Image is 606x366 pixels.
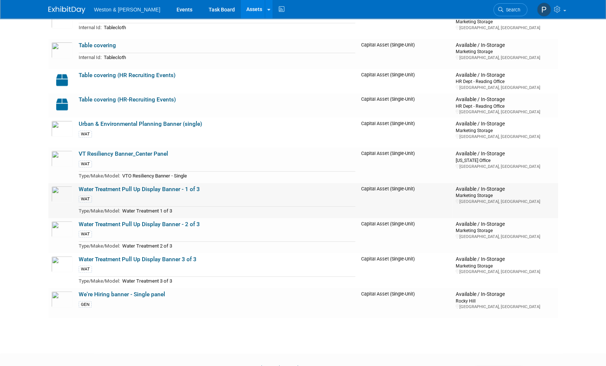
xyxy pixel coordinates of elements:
[503,7,520,13] span: Search
[455,85,555,90] div: [GEOGRAPHIC_DATA], [GEOGRAPHIC_DATA]
[455,304,555,310] div: [GEOGRAPHIC_DATA], [GEOGRAPHIC_DATA]
[455,42,555,49] div: Available / In-Storage
[455,78,555,84] div: HR Dept - Reading Office
[358,69,453,93] td: Capital Asset (Single-Unit)
[102,53,355,62] td: Tablecloth
[493,3,527,16] a: Search
[358,288,453,318] td: Capital Asset (Single-Unit)
[79,207,120,215] td: Type/Make/Model:
[455,157,555,163] div: [US_STATE] Office
[455,199,555,204] div: [GEOGRAPHIC_DATA], [GEOGRAPHIC_DATA]
[455,127,555,134] div: Marketing Storage
[79,186,200,193] a: Water Treatment Pull Up Display Banner - 1 of 3
[455,298,555,304] div: Rocky Hill
[455,256,555,263] div: Available / In-Storage
[455,227,555,234] div: Marketing Storage
[358,39,453,69] td: Capital Asset (Single-Unit)
[79,301,92,308] div: GEN
[455,48,555,55] div: Marketing Storage
[455,18,555,25] div: Marketing Storage
[120,242,355,250] td: Water Treatment 2 of 3
[79,231,92,238] div: WAT
[537,3,551,17] img: Patrick Yeo
[79,131,92,138] div: WAT
[94,7,160,13] span: Weston & [PERSON_NAME]
[358,218,453,253] td: Capital Asset (Single-Unit)
[455,103,555,109] div: HR Dept - Reading Office
[79,221,200,228] a: Water Treatment Pull Up Display Banner - 2 of 3
[455,72,555,79] div: Available / In-Storage
[455,186,555,193] div: Available / In-Storage
[102,23,355,32] td: Tablecloth
[79,42,116,49] a: Table covering
[51,96,73,113] img: Capital-Asset-Icon-2.png
[455,96,555,103] div: Available / In-Storage
[51,72,73,88] img: Capital-Asset-Icon-2.png
[455,291,555,298] div: Available / In-Storage
[455,269,555,274] div: [GEOGRAPHIC_DATA], [GEOGRAPHIC_DATA]
[455,151,555,157] div: Available / In-Storage
[455,263,555,269] div: Marketing Storage
[358,183,453,218] td: Capital Asset (Single-Unit)
[455,134,555,139] div: [GEOGRAPHIC_DATA], [GEOGRAPHIC_DATA]
[79,266,92,273] div: WAT
[455,234,555,239] div: [GEOGRAPHIC_DATA], [GEOGRAPHIC_DATA]
[120,277,355,285] td: Water Treatment 3 of 3
[358,253,453,288] td: Capital Asset (Single-Unit)
[455,121,555,127] div: Available / In-Storage
[120,171,355,180] td: VTO Resiliency Banner - Single
[79,242,120,250] td: Type/Make/Model:
[79,23,102,32] td: Internal Id:
[358,9,453,39] td: Capital Asset (Single-Unit)
[358,148,453,183] td: Capital Asset (Single-Unit)
[79,72,175,79] a: Table covering (HR Recruiting Events)
[79,121,202,127] a: Urban & Environmental Planning Banner (single)
[455,221,555,228] div: Available / In-Storage
[455,109,555,115] div: [GEOGRAPHIC_DATA], [GEOGRAPHIC_DATA]
[455,25,555,31] div: [GEOGRAPHIC_DATA], [GEOGRAPHIC_DATA]
[455,192,555,198] div: Marketing Storage
[79,171,120,180] td: Type/Make/Model:
[358,118,453,148] td: Capital Asset (Single-Unit)
[79,96,176,103] a: Table covering (HR-Recruiting Events)
[79,256,196,263] a: Water Treatment Pull Up Display Banner 3 of 3
[48,6,85,14] img: ExhibitDay
[79,151,168,157] a: VT Resiliency Banner_Center Panel
[79,291,165,298] a: We're Hiring banner - Single panel
[79,196,92,203] div: WAT
[455,55,555,61] div: [GEOGRAPHIC_DATA], [GEOGRAPHIC_DATA]
[79,53,102,62] td: Internal Id:
[120,207,355,215] td: Water Treatment 1 of 3
[79,277,120,285] td: Type/Make/Model:
[455,164,555,169] div: [GEOGRAPHIC_DATA], [GEOGRAPHIC_DATA]
[358,93,453,118] td: Capital Asset (Single-Unit)
[79,160,92,168] div: WAT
